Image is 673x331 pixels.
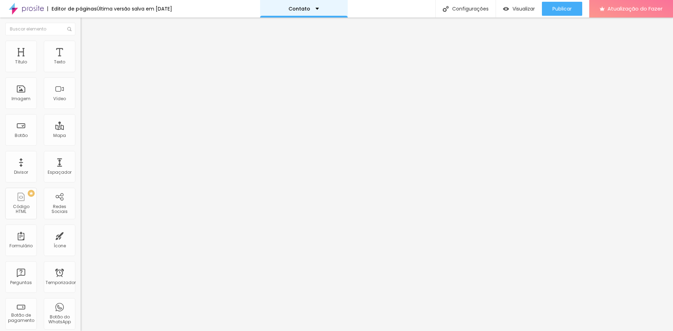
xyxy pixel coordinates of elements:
[9,243,33,249] font: Formulário
[48,169,72,175] font: Espaçador
[607,5,662,12] font: Atualização do Fazer
[54,59,65,65] font: Texto
[53,96,66,102] font: Vídeo
[54,243,66,249] font: Ícone
[503,6,509,12] img: view-1.svg
[496,2,542,16] button: Visualizar
[5,23,75,35] input: Buscar elemento
[288,5,310,12] font: Contato
[14,169,28,175] font: Divisor
[67,27,72,31] img: Ícone
[13,204,29,214] font: Código HTML
[53,132,66,138] font: Mapa
[97,5,172,12] font: Última versão salva em [DATE]
[512,5,535,12] font: Visualizar
[52,5,97,12] font: Editor de páginas
[15,59,27,65] font: Título
[15,132,28,138] font: Botão
[10,280,32,285] font: Perguntas
[8,312,34,323] font: Botão de pagamento
[443,6,449,12] img: Ícone
[552,5,572,12] font: Publicar
[46,280,76,285] font: Temporizador
[48,314,71,325] font: Botão do WhatsApp
[52,204,68,214] font: Redes Sociais
[542,2,582,16] button: Publicar
[452,5,489,12] font: Configurações
[81,18,673,331] iframe: Editor
[12,96,30,102] font: Imagem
